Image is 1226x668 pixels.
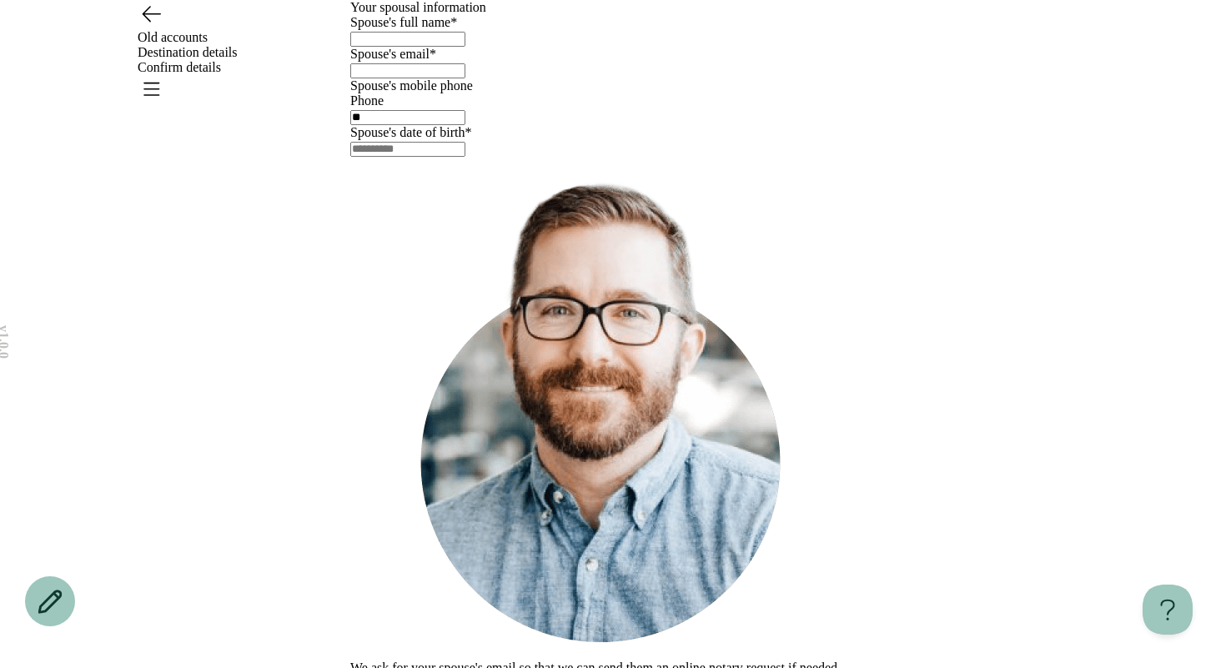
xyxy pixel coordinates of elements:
[350,157,851,657] img: Henry
[138,75,164,102] button: Open menu
[138,45,238,59] span: Destination details
[138,60,221,74] span: Confirm details
[350,125,472,139] label: Spouse's date of birth*
[1143,585,1193,635] iframe: Help Scout Beacon - Open
[138,30,208,44] span: Old accounts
